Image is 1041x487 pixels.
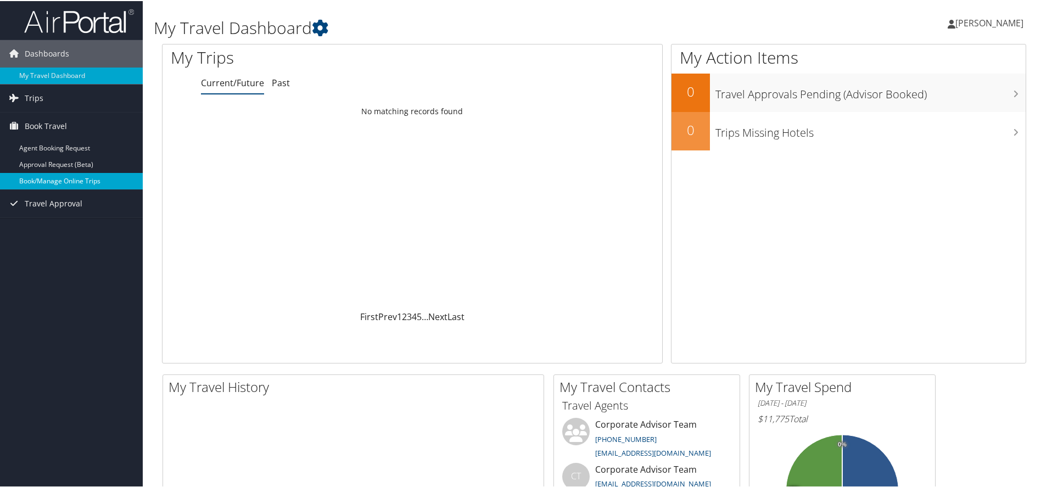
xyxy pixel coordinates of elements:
a: Last [447,310,464,322]
span: … [422,310,428,322]
a: 3 [407,310,412,322]
a: First [360,310,378,322]
a: 4 [412,310,417,322]
a: Prev [378,310,397,322]
a: 0Trips Missing Hotels [671,111,1026,149]
span: [PERSON_NAME] [955,16,1023,28]
span: $11,775 [758,412,789,424]
a: 0Travel Approvals Pending (Advisor Booked) [671,72,1026,111]
span: Book Travel [25,111,67,139]
td: No matching records found [163,100,662,120]
h2: 0 [671,81,710,100]
a: Past [272,76,290,88]
tspan: 0% [838,440,847,447]
img: airportal-logo.png [24,7,134,33]
a: 1 [397,310,402,322]
a: Next [428,310,447,322]
h2: 0 [671,120,710,138]
h1: My Travel Dashboard [154,15,741,38]
h2: My Travel Contacts [559,377,740,395]
h3: Trips Missing Hotels [715,119,1026,139]
h2: My Travel Spend [755,377,935,395]
h1: My Action Items [671,45,1026,68]
a: [PERSON_NAME] [948,5,1034,38]
h3: Travel Approvals Pending (Advisor Booked) [715,80,1026,101]
h6: [DATE] - [DATE] [758,397,927,407]
a: [PHONE_NUMBER] [595,433,657,443]
a: 5 [417,310,422,322]
a: Current/Future [201,76,264,88]
h2: My Travel History [169,377,544,395]
h1: My Trips [171,45,446,68]
span: Dashboards [25,39,69,66]
a: [EMAIL_ADDRESS][DOMAIN_NAME] [595,447,711,457]
span: Travel Approval [25,189,82,216]
span: Trips [25,83,43,111]
li: Corporate Advisor Team [557,417,737,462]
a: 2 [402,310,407,322]
h6: Total [758,412,927,424]
h3: Travel Agents [562,397,731,412]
